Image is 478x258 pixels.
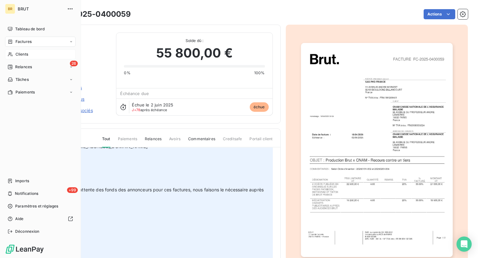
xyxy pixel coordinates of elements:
[15,216,24,222] span: Aide
[15,51,28,57] span: Clients
[70,61,78,66] span: 26
[5,49,76,59] a: Clients
[124,70,130,76] span: 0%
[5,214,76,224] a: Aide
[5,87,76,97] a: Paiements
[15,77,29,82] span: Tâches
[120,91,149,96] span: Échéance due
[5,75,76,85] a: Tâches
[102,136,110,147] span: Tout
[15,191,38,196] span: Notifications
[67,187,78,193] span: +99
[249,136,273,147] span: Portail client
[132,108,140,112] span: J+78
[15,39,32,45] span: Factures
[5,62,76,72] a: 26Relances
[156,44,233,63] span: 55 800,00 €
[5,4,15,14] div: BR
[118,136,137,147] span: Paiements
[250,102,269,112] span: échue
[15,178,29,184] span: Imports
[5,24,76,34] a: Tableau de bord
[18,6,63,11] span: BRUT
[15,229,40,234] span: Déconnexion
[5,37,76,47] a: Factures
[132,108,167,112] span: après échéance
[169,136,181,147] span: Avoirs
[42,144,148,149] span: À moi, Odile, [EMAIL_ADDRESS][DOMAIN_NAME]
[15,64,32,70] span: Relances
[457,237,472,252] div: Open Intercom Messenger
[42,187,265,200] span: Nous sommes en attente des fonds des annonceurs pour ces factures, nous faisons le nécessaire aup...
[301,43,453,257] img: invoice_thumbnail
[424,9,455,19] button: Actions
[145,136,162,147] span: Relances
[5,244,44,254] img: Logo LeanPay
[59,9,131,20] h3: FC-2025-0400059
[15,203,58,209] span: Paramètres et réglages
[132,102,173,107] span: Échue le 2 juin 2025
[188,136,215,147] span: Commentaires
[5,201,76,211] a: Paramètres et réglages
[15,89,35,95] span: Paiements
[15,26,45,32] span: Tableau de bord
[124,38,265,44] span: Solde dû :
[254,70,265,76] span: 100%
[5,176,76,186] a: Imports
[223,136,242,147] span: Creditsafe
